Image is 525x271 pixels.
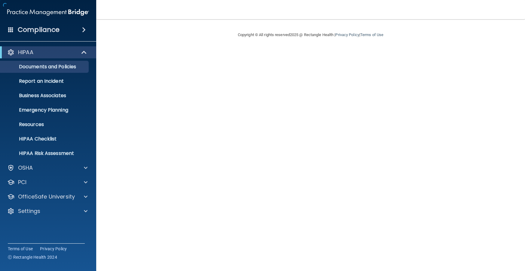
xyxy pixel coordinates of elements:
[4,78,86,84] p: Report an Incident
[7,193,87,200] a: OfficeSafe University
[4,136,86,142] p: HIPAA Checklist
[18,193,75,200] p: OfficeSafe University
[360,32,383,37] a: Terms of Use
[7,49,87,56] a: HIPAA
[4,122,86,128] p: Resources
[4,150,86,156] p: HIPAA Risk Assessment
[335,32,359,37] a: Privacy Policy
[4,93,86,99] p: Business Associates
[7,6,89,18] img: PMB logo
[8,254,57,260] span: Ⓒ Rectangle Health 2024
[18,208,40,215] p: Settings
[4,64,86,70] p: Documents and Policies
[7,179,87,186] a: PCI
[7,208,87,215] a: Settings
[201,25,420,45] div: Copyright © All rights reserved 2025 @ Rectangle Health | |
[8,246,33,252] a: Terms of Use
[18,49,33,56] p: HIPAA
[7,164,87,171] a: OSHA
[18,26,60,34] h4: Compliance
[18,179,26,186] p: PCI
[4,107,86,113] p: Emergency Planning
[18,164,33,171] p: OSHA
[40,246,67,252] a: Privacy Policy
